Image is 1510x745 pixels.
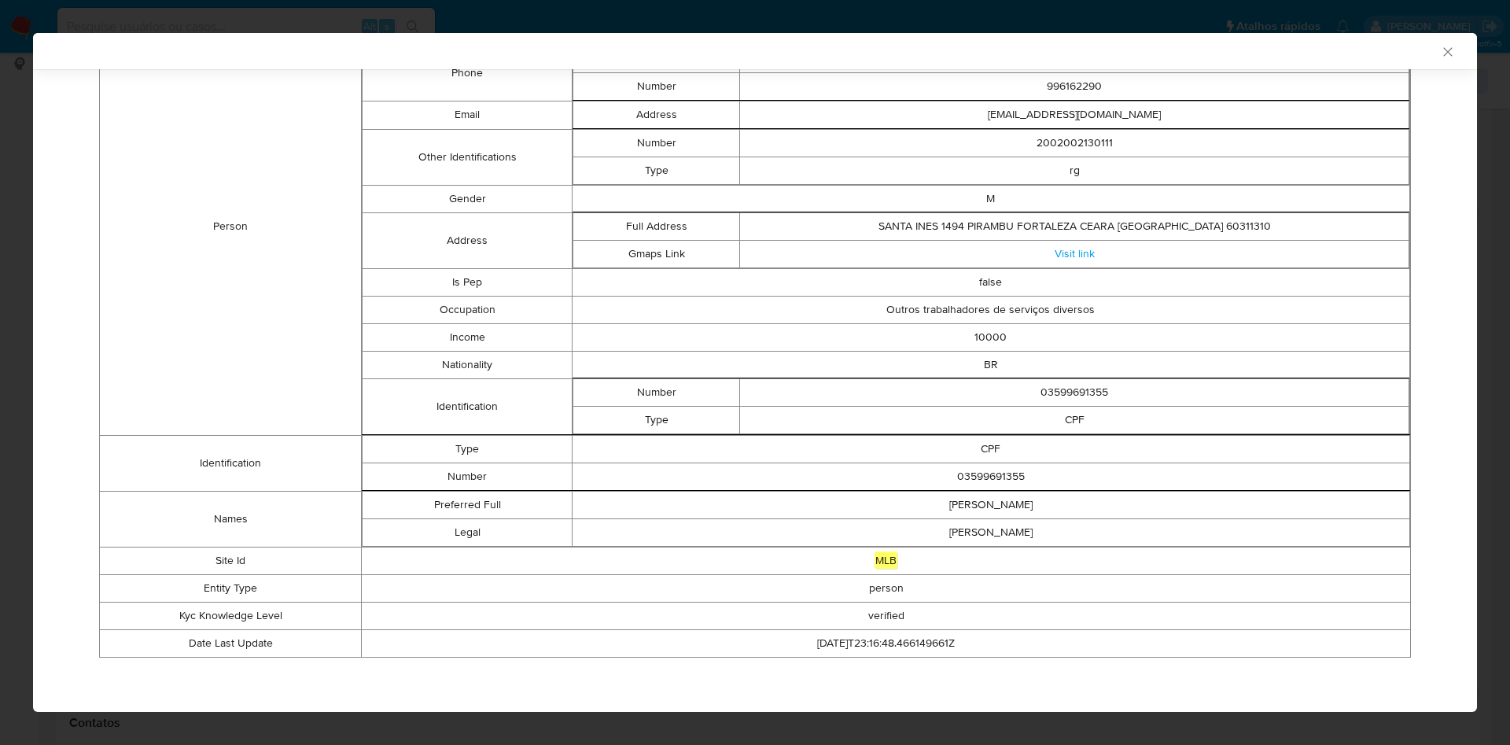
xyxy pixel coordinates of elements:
[363,296,572,323] td: Occupation
[100,629,362,657] td: Date Last Update
[573,157,740,184] td: Type
[572,491,1409,518] td: [PERSON_NAME]
[740,101,1409,128] td: [EMAIL_ADDRESS][DOMAIN_NAME]
[100,435,362,491] td: Identification
[573,212,740,240] td: Full Address
[1440,44,1454,58] button: Fechar a janela
[572,323,1409,351] td: 10000
[363,129,572,185] td: Other Identifications
[363,378,572,434] td: Identification
[363,101,572,129] td: Email
[740,406,1409,433] td: CPF
[363,185,572,212] td: Gender
[362,602,1411,629] td: verified
[100,574,362,602] td: Entity Type
[875,551,897,569] em: MLB
[363,463,572,490] td: Number
[363,212,572,268] td: Address
[572,268,1409,296] td: false
[100,17,362,435] td: Person
[573,240,740,267] td: Gmaps Link
[100,491,362,547] td: Names
[740,157,1409,184] td: rg
[362,574,1411,602] td: person
[573,101,740,128] td: Address
[740,212,1409,240] td: SANTA INES 1494 PIRAMBU FORTALEZA CEARA [GEOGRAPHIC_DATA] 60311310
[363,491,572,518] td: Preferred Full
[572,185,1409,212] td: M
[573,72,740,100] td: Number
[363,351,572,378] td: Nationality
[363,518,572,546] td: Legal
[363,268,572,296] td: Is Pep
[573,406,740,433] td: Type
[33,33,1477,712] div: closure-recommendation-modal
[573,378,740,406] td: Number
[362,629,1411,657] td: [DATE]T23:16:48.466149661Z
[100,547,362,574] td: Site Id
[363,435,572,463] td: Type
[1055,245,1095,261] a: Visit link
[740,129,1409,157] td: 2002002130111
[572,435,1409,463] td: CPF
[363,45,572,101] td: Phone
[573,129,740,157] td: Number
[100,602,362,629] td: Kyc Knowledge Level
[740,378,1409,406] td: 03599691355
[740,72,1409,100] td: 996162290
[572,296,1409,323] td: Outros trabalhadores de serviços diversos
[572,463,1409,490] td: 03599691355
[363,323,572,351] td: Income
[572,351,1409,378] td: BR
[572,518,1409,546] td: [PERSON_NAME]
